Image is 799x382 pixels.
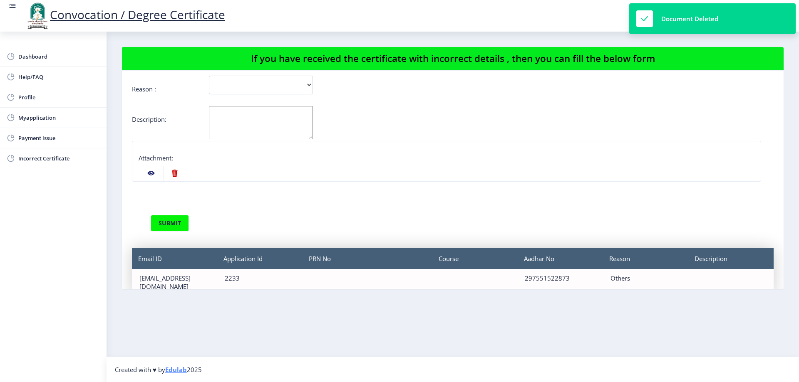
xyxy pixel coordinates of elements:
span: Dashboard [18,52,100,62]
span: Incorrect Certificate [18,153,100,163]
div: Others [610,274,681,282]
nb-action: Delete File [163,166,186,181]
span: Profile [18,92,100,102]
div: 2233 [225,274,295,282]
span: Document Deleted [661,15,718,23]
div: [EMAIL_ADDRESS][DOMAIN_NAME] [139,274,210,291]
div: Reason [603,248,688,269]
span: Created with ♥ by 2025 [115,365,202,374]
div: PRN No [303,248,432,269]
label: Description: [132,115,166,123]
div: 297551522873 [525,274,595,282]
div: Email ID [132,248,217,269]
a: Convocation / Degree Certificate [25,7,225,22]
span: Help/FAQ [18,72,100,82]
nb-action: View File [139,166,163,181]
div: Description [688,248,774,269]
label: Attachment: [139,154,173,162]
nb-card-header: If you have received the certificate with incorrect details , then you can fill the below form [122,47,784,71]
span: Payment issue [18,133,100,143]
img: logo [25,2,50,30]
span: Myapplication [18,113,100,123]
div: Application Id [217,248,303,269]
div: Course [432,248,518,269]
button: submit [151,215,189,232]
div: Aadhar No [518,248,603,269]
a: Edulab [165,365,187,374]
